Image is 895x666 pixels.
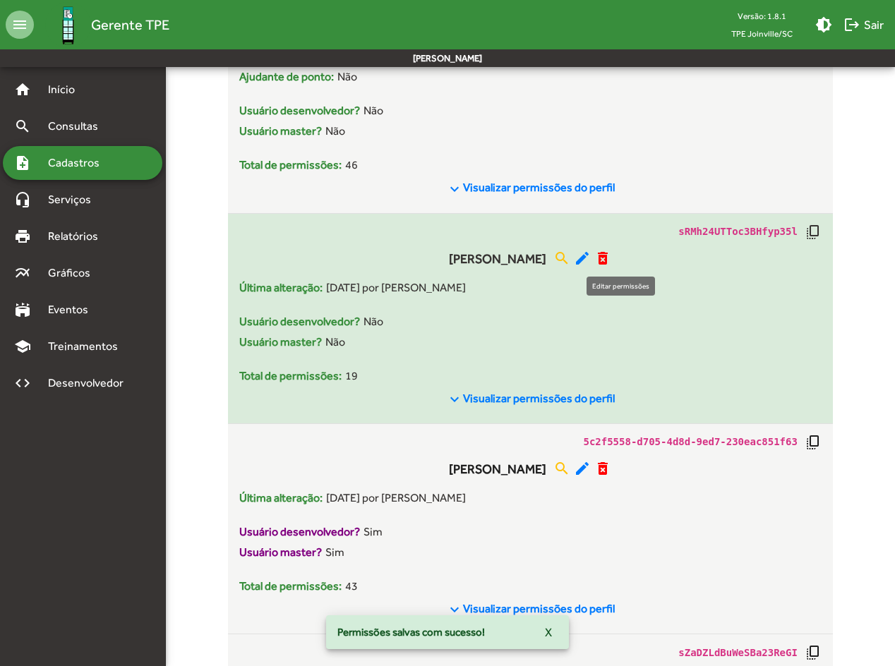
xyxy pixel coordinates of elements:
[239,68,334,85] span: Ajudante de ponto:
[594,250,611,267] mat-icon: delete_forever
[337,68,357,85] span: Não
[239,368,342,385] span: Total de permissões:
[843,12,884,37] span: Sair
[364,523,383,540] span: Sim
[40,338,135,355] span: Treinamentos
[325,334,345,351] span: Não
[40,265,109,281] span: Gráficos
[326,490,466,507] span: [DATE] por [PERSON_NAME]
[446,391,463,408] mat-icon: keyboard_arrow_down
[239,544,322,561] span: Usuário master?
[14,265,31,281] mat-icon: multiline_chart
[678,224,798,239] code: sRMh24UTToc3BHfyp35l
[40,191,110,208] span: Serviços
[805,434,822,451] mat-icon: copy_all
[239,157,342,174] span: Total de permissões:
[14,228,31,245] mat-icon: print
[239,123,322,140] span: Usuário master?
[14,375,31,392] mat-icon: code
[239,279,323,296] span: Última alteração:
[14,81,31,98] mat-icon: home
[805,644,822,661] mat-icon: copy_all
[553,460,570,477] mat-icon: search
[45,2,91,48] img: Logo
[364,102,383,119] span: Não
[14,118,31,135] mat-icon: search
[40,228,116,245] span: Relatórios
[14,301,31,318] mat-icon: stadium
[239,334,322,351] span: Usuário master?
[345,578,358,595] span: 43
[574,250,591,267] mat-icon: edit
[239,102,360,119] span: Usuário desenvolvedor?
[345,157,358,174] span: 46
[239,313,360,330] span: Usuário desenvolvedor?
[449,249,546,268] span: [PERSON_NAME]
[40,155,118,171] span: Cadastros
[40,375,140,392] span: Desenvolvedor
[345,368,358,385] span: 19
[449,459,546,478] span: [PERSON_NAME]
[239,523,360,540] span: Usuário desenvolvedor?
[815,16,832,33] mat-icon: brightness_medium
[463,392,615,405] span: Visualizar permissões do perfil
[14,191,31,208] mat-icon: headset_mic
[678,646,798,660] code: sZaDZLdBuWeSBa23ReGI
[805,224,822,241] mat-icon: copy_all
[325,123,345,140] span: Não
[583,435,797,449] code: 5c2f5558-d705-4d8d-9ed7-230eac851f63
[337,625,485,639] span: Permissões salvas com sucesso!
[574,460,591,477] mat-icon: edit
[40,301,107,318] span: Eventos
[14,155,31,171] mat-icon: note_add
[34,2,169,48] a: Gerente TPE
[446,181,463,198] mat-icon: keyboard_arrow_down
[325,544,344,561] span: Sim
[463,181,615,194] span: Visualizar permissões do perfil
[326,279,466,296] span: [DATE] por [PERSON_NAME]
[239,490,323,507] span: Última alteração:
[545,619,552,645] span: X
[534,619,563,645] button: X
[553,250,570,267] mat-icon: search
[720,25,804,42] span: TPE Joinville/SC
[838,12,889,37] button: Sair
[91,13,169,36] span: Gerente TPE
[6,11,34,39] mat-icon: menu
[594,460,611,477] mat-icon: delete_forever
[364,313,383,330] span: Não
[843,16,860,33] mat-icon: logout
[40,81,95,98] span: Início
[40,118,116,135] span: Consultas
[720,7,804,25] div: Versão: 1.8.1
[14,338,31,355] mat-icon: school
[239,578,342,595] span: Total de permissões:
